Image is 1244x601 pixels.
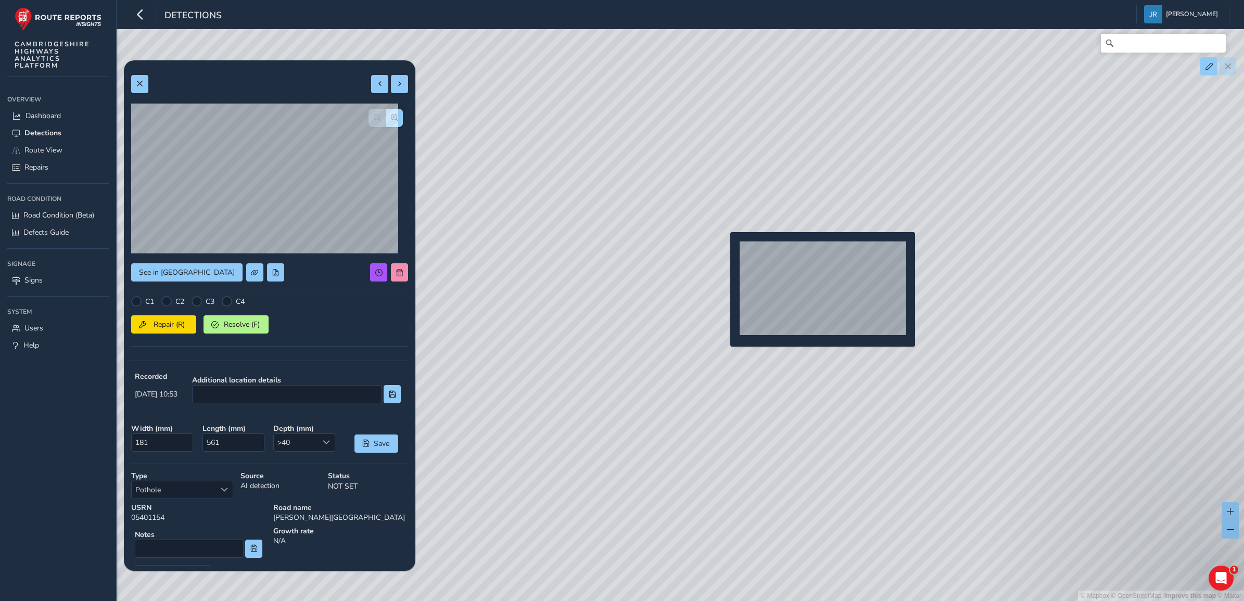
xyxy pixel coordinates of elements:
span: See in [GEOGRAPHIC_DATA] [139,267,235,277]
button: [PERSON_NAME] [1144,5,1222,23]
strong: Road name [273,503,408,513]
a: Signs [7,272,109,289]
label: C1 [145,297,154,306]
strong: Depth ( mm ) [273,424,337,433]
div: 05401154 [128,499,270,526]
div: Overview [7,92,109,107]
div: [PERSON_NAME][GEOGRAPHIC_DATA] [270,499,412,526]
img: rr logo [15,7,101,31]
a: Road Condition (Beta) [7,207,109,224]
span: Detections [164,9,222,23]
a: Users [7,319,109,337]
span: CAMBRIDGESHIRE HIGHWAYS ANALYTICS PLATFORM [15,41,90,69]
span: Defects Guide [23,227,69,237]
a: Dashboard [7,107,109,124]
span: >40 [274,434,318,451]
span: Pothole [132,481,215,498]
a: Defects Guide [7,224,109,241]
strong: Growth rate [273,526,408,536]
span: [PERSON_NAME] [1166,5,1218,23]
span: 1 [1230,566,1238,574]
a: Detections [7,124,109,142]
strong: Type [131,471,233,481]
button: Repair (R) [131,315,196,334]
span: Repair (R) [150,319,188,329]
div: Signage [7,256,109,272]
input: Search [1101,34,1226,53]
strong: Notes [135,530,262,540]
span: Route View [24,145,62,155]
button: See in Route View [131,263,243,282]
span: Users [24,323,43,333]
button: Save [354,434,398,453]
span: Repairs [24,162,48,172]
div: Road Condition [7,191,109,207]
strong: Recorded [135,372,177,381]
span: Help [23,340,39,350]
p: NOT SET [328,481,408,492]
span: [DATE] 10:53 [135,389,177,399]
div: System [7,304,109,319]
div: AI detection [237,467,324,503]
div: N/A [270,522,412,565]
label: C3 [206,297,214,306]
strong: Width ( mm ) [131,424,195,433]
a: Defect History [135,566,210,587]
strong: Source [240,471,321,481]
span: Resolve (F) [222,319,261,329]
span: Dashboard [26,111,61,121]
div: Select a type [215,481,233,498]
span: Detections [24,128,61,138]
span: Road Condition (Beta) [23,210,94,220]
label: C2 [175,297,184,306]
label: C4 [236,297,245,306]
button: Resolve (F) [204,315,269,334]
strong: Additional location details [192,375,401,385]
iframe: Intercom live chat [1209,566,1234,591]
span: Signs [24,275,43,285]
a: Repairs [7,159,109,176]
strong: Status [328,471,408,481]
strong: USRN [131,503,266,513]
span: Save [373,439,390,449]
a: Route View [7,142,109,159]
strong: Length ( mm ) [202,424,266,433]
a: Help [7,337,109,354]
img: diamond-layout [1144,5,1162,23]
